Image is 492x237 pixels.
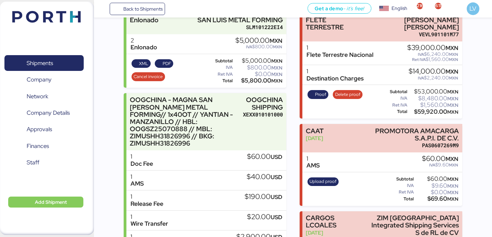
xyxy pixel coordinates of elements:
div: $20.00 [247,213,282,221]
div: FLETE TERRESTRE [306,16,364,31]
div: ZIM [GEOGRAPHIC_DATA] Integrated Shipping Services S de RL de CV [367,214,459,236]
div: $1,560.00 [407,57,458,62]
div: CARGOS LCOALES [306,214,364,229]
span: IVA [418,75,424,81]
div: $0.00 [234,72,282,77]
span: MXN [271,78,282,84]
div: IVA [384,96,407,101]
div: 1 [306,68,364,75]
div: $1,560.00 [409,102,458,108]
div: $14,000.00 [409,68,458,75]
span: MXN [447,196,458,202]
span: Proof [315,91,326,98]
button: Add Shipment [8,197,83,208]
span: MXN [447,189,458,196]
button: XML [132,59,151,68]
span: XML [139,60,148,67]
span: Upload proof [310,178,337,185]
div: [PERSON_NAME] [PERSON_NAME] [367,16,459,31]
div: $9.60 [422,162,458,167]
a: Finances [4,138,84,154]
div: SAN LUIS METAL FORMING [197,16,283,24]
div: $40.00 [247,173,282,181]
span: USD [271,173,282,181]
div: 2 [131,37,157,44]
div: PAS0607269M9 [367,142,459,149]
div: $5,000.00 [235,37,282,45]
div: Destination Charges [306,75,364,82]
span: Delete proof [335,91,360,98]
div: 1 [131,193,163,200]
div: Total [384,109,407,114]
span: MXN [270,37,282,45]
div: Release Fee [131,200,163,208]
span: LV [469,4,476,13]
div: Total [208,78,233,83]
div: $5,800.00 [234,78,282,83]
div: $9.60 [415,183,458,188]
div: 1 [131,213,168,221]
button: Proof [307,90,329,99]
span: MXN [447,96,458,102]
div: Ret IVA [208,72,233,77]
div: Subtotal [208,59,233,63]
div: XEXX010101000 [243,111,283,118]
a: Network [4,88,84,104]
span: MXN [271,58,282,64]
span: MXN [446,155,458,163]
span: Finances [27,141,49,151]
div: OOGCHINA SHIPPING [243,96,283,111]
div: IVA [208,65,233,70]
button: Menu [98,3,110,15]
span: USD [271,153,282,161]
div: $69.60 [415,196,458,201]
div: $0.00 [415,190,458,195]
button: Cancel invoice [132,72,165,81]
span: Ret IVA [412,57,426,62]
div: IVA [384,183,414,188]
div: [DATE] [306,135,324,142]
a: Shipments [4,55,84,71]
span: Staff [27,158,39,167]
span: MXN [446,68,458,75]
span: MXN [447,89,458,95]
div: $190.00 [245,193,282,201]
span: MXN [449,52,458,57]
div: English [392,5,407,12]
button: Upload proof [307,177,339,186]
div: Enlonado [131,44,157,51]
span: Cancel invoice [134,73,163,80]
div: 1 [306,44,373,51]
div: Total [384,197,414,201]
span: USD [271,193,282,201]
div: $800.00 [234,65,282,70]
span: Company Details [27,108,70,118]
div: Ret IVA [384,190,414,195]
div: $5,000.00 [234,58,282,63]
div: $8,480.00 [409,96,458,101]
span: Network [27,91,48,101]
span: IVA [246,44,252,50]
div: $2,240.00 [409,75,458,80]
span: MXN [273,44,282,50]
div: AMS [306,162,320,169]
div: VEVL901101M77 [367,31,459,38]
button: PDF [155,59,173,68]
span: MXN [271,65,282,71]
span: MXN [447,102,458,108]
span: Approvals [27,124,52,134]
div: PROMOTORA AMACARGA S.A.P.I. DE C.V. [367,127,459,142]
div: $60.00 [422,155,458,163]
span: IVA [429,162,435,168]
div: Wire Transfer [131,220,168,227]
a: Staff [4,155,84,171]
div: $6,240.00 [407,52,458,57]
a: Approvals [4,122,84,137]
span: MXN [271,71,282,77]
span: MXN [447,183,458,189]
span: PDF [163,60,171,67]
div: 1 [131,153,153,160]
div: $53,000.00 [409,89,458,94]
span: Company [27,75,52,85]
span: Shipments [27,58,53,68]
